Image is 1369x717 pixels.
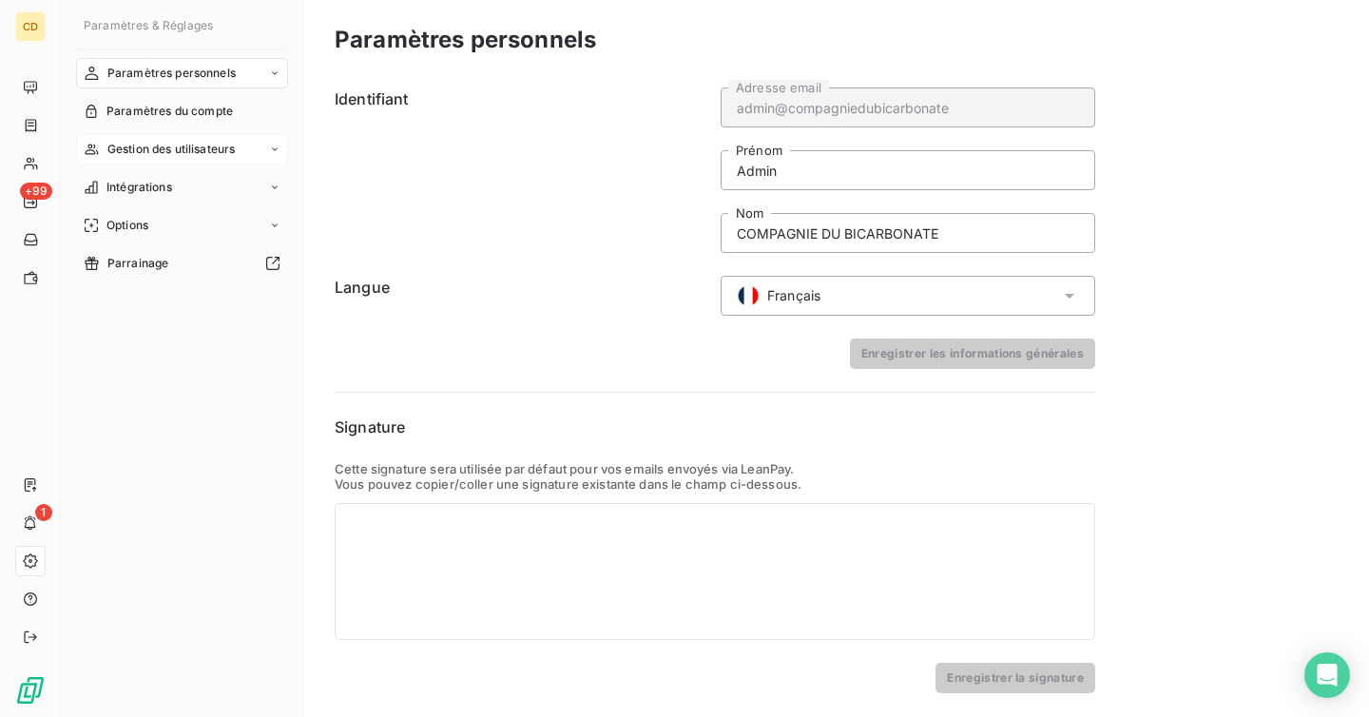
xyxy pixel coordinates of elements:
[1304,652,1350,698] div: Open Intercom Messenger
[335,416,1095,438] h6: Signature
[76,96,288,126] a: Paramètres du compte
[767,286,820,305] span: Français
[35,504,52,521] span: 1
[106,103,233,120] span: Paramètres du compte
[106,217,148,234] span: Options
[107,255,169,272] span: Parrainage
[107,65,236,82] span: Paramètres personnels
[335,476,1095,492] p: Vous pouvez copier/coller une signature existante dans le champ ci-dessous.
[721,213,1095,253] input: placeholder
[84,18,213,32] span: Paramètres & Réglages
[20,183,52,200] span: +99
[335,23,596,57] h3: Paramètres personnels
[15,11,46,42] div: CD
[721,87,1095,127] input: placeholder
[935,663,1095,693] button: Enregistrer la signature
[107,141,236,158] span: Gestion des utilisateurs
[335,87,709,253] h6: Identifiant
[335,461,1095,476] p: Cette signature sera utilisée par défaut pour vos emails envoyés via LeanPay.
[721,150,1095,190] input: placeholder
[106,179,172,196] span: Intégrations
[76,248,288,279] a: Parrainage
[15,675,46,706] img: Logo LeanPay
[850,339,1095,369] button: Enregistrer les informations générales
[335,276,709,316] h6: Langue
